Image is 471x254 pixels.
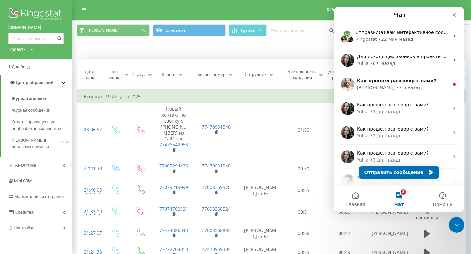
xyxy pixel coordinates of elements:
td: 00:01 [283,200,324,224]
div: Проекты [8,46,26,53]
img: Profile image for Vladyslav [8,71,21,84]
button: Помощь [87,179,131,205]
td: [PERSON_NAME] [365,224,408,243]
div: • 2 дн. назад [36,126,67,133]
div: Daniil [23,174,36,181]
div: • 6 дн. назад [38,174,68,181]
span: Реферальная программа [330,7,384,12]
span: Отчет о пропущенных необработанных звонках [12,119,69,132]
span: Главная [12,196,31,200]
a: 77008369578 [202,184,231,190]
div: Yuliia [23,126,35,133]
div: • 3 дн. назад [36,150,67,157]
span: Mini CRM [14,178,32,183]
span: Журнал звонков [12,95,46,102]
a: 77772704813 [159,246,188,252]
a: Журнал сообщений [12,104,72,116]
span: Чат [61,196,70,200]
span: График [241,28,255,33]
div: Длительность разговора [328,69,357,80]
div: Yuliia [23,150,35,157]
td: 00:00 [324,103,365,157]
span: Центр обращений [16,80,53,85]
button: Отправить сообщение [26,159,106,172]
div: Тип звонка [108,69,122,80]
a: Журнал звонков [12,93,72,104]
img: Ringostat logo [8,7,64,23]
td: [PERSON_NAME] (SIP) [237,181,283,200]
div: Yuliia [23,54,35,60]
span: Разговор не состоялся [416,203,438,221]
div: 21:40:05 [84,184,97,197]
a: 77474326343 [159,227,188,233]
td: 00:06 [283,224,324,243]
div: 22:41:30 [84,162,97,175]
a: 77470951540 [202,124,231,130]
span: Помощь [99,196,119,200]
button: Чат [44,179,87,205]
div: 21:27:07 [84,227,97,240]
img: Profile image for Daniil [8,168,21,181]
a: 77470959305 [202,246,231,252]
a: Отчет о пропущенных необработанных звонках [12,116,72,135]
a: 77085294435 [159,163,188,169]
span: Настройки [14,225,35,230]
td: 00:50 [283,157,324,181]
div: Длительность ожидания [288,69,316,80]
div: • 7 ч назад [62,78,88,85]
div: Дата звонка [77,69,101,80]
span: [PERSON_NAME] в реальном времени [12,137,61,150]
a: 77008368805 [202,227,231,233]
a: 77476542953 [159,141,188,148]
a: [DOMAIN_NAME] [8,24,64,31]
button: График [229,24,267,36]
span: Средства [15,210,34,214]
iframe: Intercom live chat [449,217,464,233]
input: Поиск по номеру [8,33,64,44]
div: Клиент [162,72,176,77]
span: Как прошел разговор с вами? [23,144,95,149]
img: Profile image for Yuliia [8,144,21,157]
span: Как прошел разговор с вами? [23,168,95,173]
button: Основной [153,24,226,36]
a: 77074702121 [159,206,188,212]
span: Дашборд [12,64,30,69]
div: Бизнес номер [197,72,226,77]
span: [PERSON_NAME] [88,28,119,33]
div: Статус [132,72,146,77]
span: Как прошел разговор с вами? [23,71,103,77]
span: Как прошел разговор с вами? [23,120,95,125]
img: Profile image for Yuliia [8,95,21,108]
a: Центр обращений [1,75,72,90]
span: Журнал сообщений [12,107,50,114]
td: 00:00 [324,157,365,181]
div: • 1 дн. назад [36,102,67,109]
a: 77008368524 [202,206,231,212]
img: Profile image for Yuliia [8,119,21,133]
span: Для исходящих звонков в проекте используется номер 77008368797, который вы арендуете у нас. [23,47,265,53]
span: Аналитика [15,163,36,167]
a: 77470951540 [202,163,231,169]
div: [PERSON_NAME] [23,78,61,85]
div: • 6 ч назад [36,54,62,60]
input: Поиск по номеру [267,25,336,37]
td: 01:31 [324,181,365,200]
td: 01:00 [283,103,324,157]
div: Сотрудник [245,72,267,77]
td: Новый контакт по звонку с [PHONE_NUMBER] из CallGear [152,103,195,157]
a: 77079219999 [159,184,188,190]
td: 00:05 [283,181,324,200]
td: 00:00 [324,200,365,224]
div: Yuliia [23,102,35,109]
button: [PERSON_NAME] [77,24,150,36]
a: [PERSON_NAME] в реальном времениNEW [12,135,72,153]
td: [PERSON_NAME] (SIP) [237,224,283,243]
span: Маркетплейс интеграций [14,194,64,199]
